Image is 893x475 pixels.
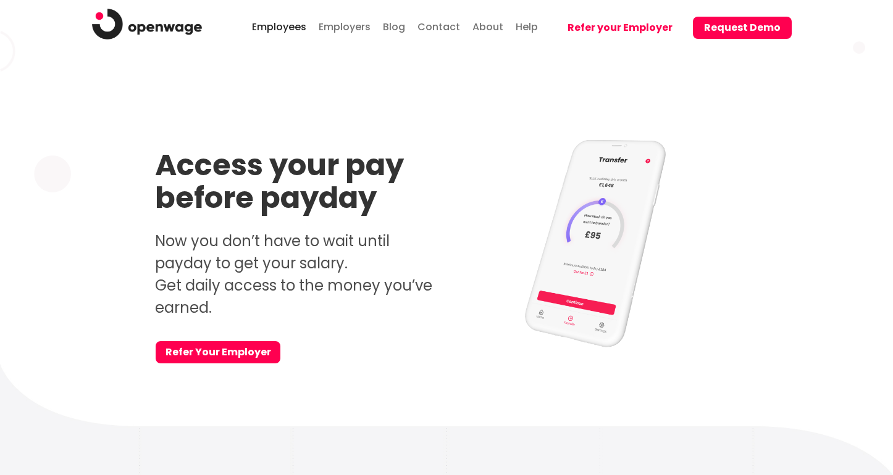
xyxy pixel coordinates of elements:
iframe: Help widget launcher [783,403,879,438]
a: Request Demo [684,4,792,53]
img: Access your pay before payday [509,137,684,350]
a: Refer your Employer [547,4,684,53]
a: Employees [249,9,309,43]
a: Help [513,9,541,43]
button: Request Demo [693,17,792,39]
a: Contact [414,9,463,43]
a: Blog [380,9,408,43]
img: logo.png [92,9,202,39]
a: Employers [316,9,374,43]
a: About [469,9,506,43]
a: Refer Your Employer [156,341,280,363]
p: Now you don’t have to wait until payday to get your salary. Get daily access to the money you’ve ... [155,230,438,319]
strong: Access your pay before payday [155,144,404,218]
button: Refer your Employer [556,17,684,39]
